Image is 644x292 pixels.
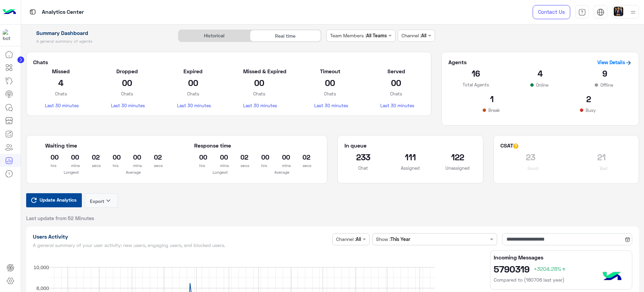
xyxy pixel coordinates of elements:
h2: 16 [448,68,503,79]
h5: Missed & Expired [243,68,275,75]
button: Update Analytics [26,193,82,207]
h5: CSAT [500,142,519,149]
img: tab [597,8,604,16]
img: profile [629,8,637,16]
p: Assigned [392,165,429,171]
i: keyboard_arrow_down [104,197,112,205]
h2: 111 [392,152,429,162]
p: Chats [380,90,412,97]
h2: 00 [314,77,346,88]
button: Exportkeyboard_arrow_down [85,193,118,208]
text: 8,000 [36,285,49,291]
h2: 00 [243,77,275,88]
p: Chats [111,90,143,97]
h2: 00 [133,152,133,162]
h2: 00 [177,77,209,88]
h2: 00 [380,77,412,88]
h5: Waiting time [45,142,159,149]
p: Chats [45,90,77,97]
p: Last 30 minutes [314,102,346,109]
p: Average [256,169,308,176]
p: Offline [599,82,614,88]
p: Busy [584,107,597,114]
span: Update Analytics [38,195,78,204]
h2: 00 [111,77,143,88]
p: Bad [598,165,609,172]
h2: 233 [344,152,382,162]
a: View Details [597,59,632,65]
h5: A general summary of agents [26,39,171,44]
div: Real time [250,30,321,42]
h2: 21 [571,152,632,162]
text: 10,000 [34,264,49,270]
p: Analytics Center [42,8,84,17]
p: Longest [194,169,246,176]
span: Last update from 52 Minutes [26,215,94,221]
img: tab [29,8,37,16]
h2: 1 [448,93,535,104]
h2: 122 [439,152,476,162]
p: Last 30 minutes [243,102,275,109]
p: Unassigned [439,165,476,171]
img: 1403182699927242 [3,29,15,41]
h5: Missed [45,68,77,75]
h6: Compared to (180706 last year) [494,277,629,283]
p: hrs [261,162,262,169]
h5: Agents [448,59,467,66]
h5: Incoming Messages [494,254,629,261]
p: Average [107,169,159,176]
h5: Expired [177,68,209,75]
h5: Timeout [314,68,346,75]
a: tab [575,5,589,19]
img: hulul-logo.png [600,265,624,289]
h5: A general summary of your user activity: new users, engaging users, and blocked users. [33,243,330,248]
span: +3204.28% [534,265,567,272]
p: mins [133,162,133,169]
p: hrs [199,162,200,169]
h2: 00 [261,152,262,162]
h5: Dropped [111,68,143,75]
p: Chats [177,90,209,97]
h2: 2 [545,93,632,104]
p: Good [526,165,540,172]
p: Longest [45,169,97,176]
h1: Users Activity [33,233,330,240]
a: Contact Us [533,5,570,19]
img: Logo [3,5,16,19]
h2: 4 [513,68,567,79]
h5: Served [380,68,412,75]
p: Chats [314,90,346,97]
p: Break [487,107,501,114]
p: Chat [344,165,382,171]
p: Chats [243,90,275,97]
h2: 00 [199,152,200,162]
img: tab [578,8,586,16]
div: Historical [178,30,250,42]
h2: 23 [500,152,561,162]
h5: Response time [194,142,231,149]
h5: Chats [33,59,424,66]
p: Last 30 minutes [380,102,412,109]
h2: 4 [45,77,77,88]
h1: Summary Dashboard [26,30,171,36]
p: Last 30 minutes [177,102,209,109]
p: Online [535,82,550,88]
h2: 9 [578,68,632,79]
h5: In queue [344,142,367,149]
p: Last 30 minutes [45,102,77,109]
